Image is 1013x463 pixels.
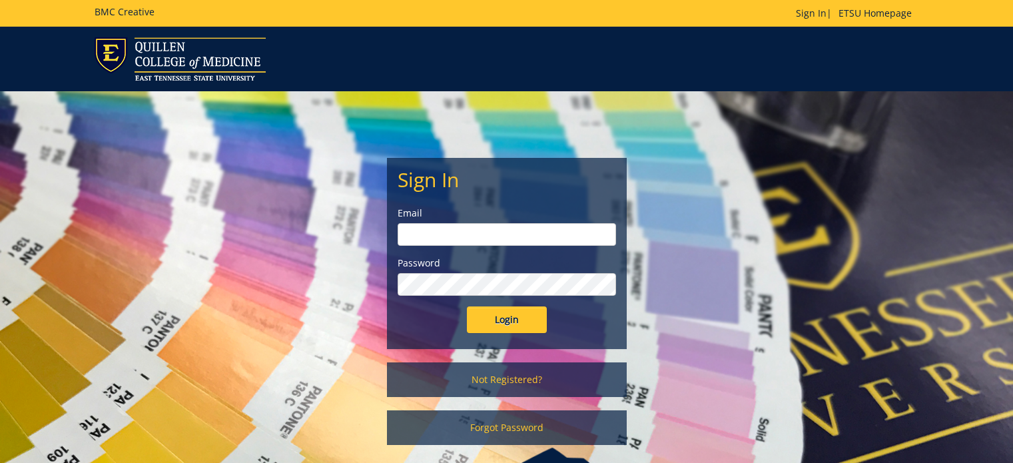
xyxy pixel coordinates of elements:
label: Email [398,207,616,220]
input: Login [467,306,547,333]
a: Sign In [796,7,827,19]
p: | [796,7,918,20]
a: Not Registered? [387,362,627,397]
a: Forgot Password [387,410,627,445]
label: Password [398,256,616,270]
img: ETSU logo [95,37,266,81]
h5: BMC Creative [95,7,155,17]
a: ETSU Homepage [832,7,918,19]
h2: Sign In [398,169,616,191]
